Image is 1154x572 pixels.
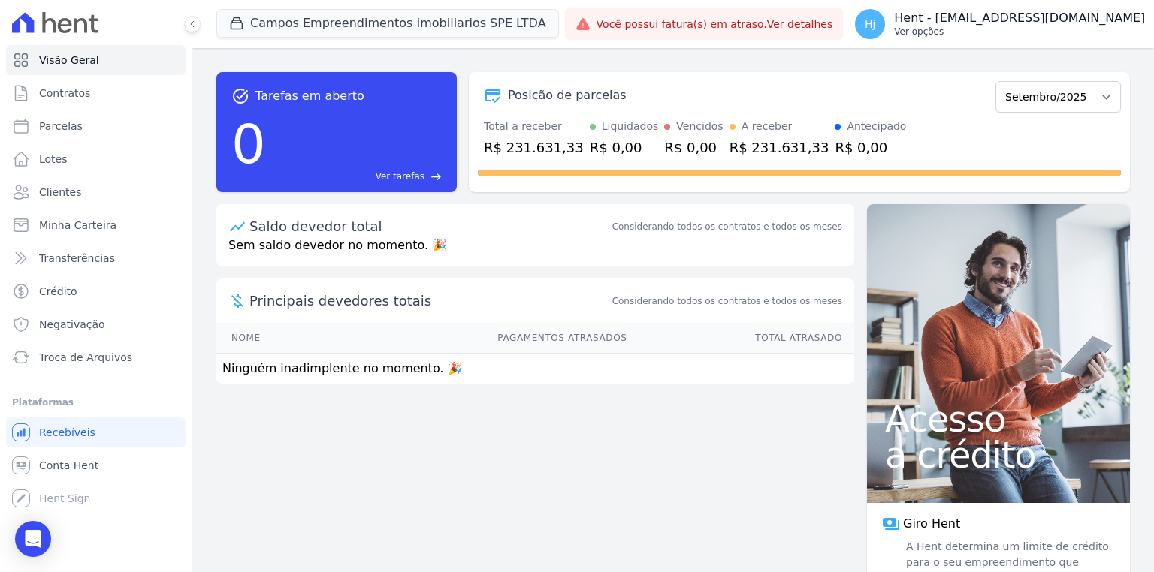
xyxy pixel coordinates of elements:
[231,105,266,183] div: 0
[484,137,584,158] div: R$ 231.631,33
[6,243,186,273] a: Transferências
[6,45,186,75] a: Visão Geral
[39,185,81,200] span: Clientes
[39,218,116,233] span: Minha Carteira
[216,354,854,384] td: Ninguém inadimplente no momento. 🎉
[903,515,960,533] span: Giro Hent
[612,294,842,308] span: Considerando todos os contratos e todos os meses
[39,251,115,266] span: Transferências
[484,119,584,134] div: Total a receber
[39,53,99,68] span: Visão Geral
[6,78,186,108] a: Contratos
[894,11,1145,26] p: Hent - [EMAIL_ADDRESS][DOMAIN_NAME]
[6,276,186,306] a: Crédito
[231,87,249,105] span: task_alt
[602,119,659,134] div: Liquidados
[6,210,186,240] a: Minha Carteira
[767,18,833,30] a: Ver detalhes
[612,220,842,233] div: Considerando todos os contratos e todos os meses
[676,119,723,134] div: Vencidos
[430,171,442,182] span: east
[39,119,83,134] span: Parcelas
[6,144,186,174] a: Lotes
[6,450,186,480] a: Conta Hent
[255,87,364,105] span: Tarefas em aberto
[216,323,331,354] th: Nome
[39,425,95,440] span: Recebíveis
[847,119,906,134] div: Antecipado
[249,216,609,236] div: Saldo devedor total
[39,350,132,365] span: Troca de Arquivos
[664,137,723,158] div: R$ 0,00
[39,458,98,473] span: Conta Hent
[894,26,1145,38] p: Ver opções
[627,323,854,354] th: Total Atrasado
[742,119,793,134] div: A receber
[597,17,833,32] span: Você possui fatura(s) em atraso.
[6,342,186,372] a: Troca de Arquivos
[12,393,180,411] div: Plataformas
[331,323,628,354] th: Pagamentos Atrasados
[590,137,659,158] div: R$ 0,00
[216,236,854,266] p: Sem saldo devedor no momento. 🎉
[39,317,105,332] span: Negativação
[6,309,186,339] a: Negativação
[376,170,424,183] span: Ver tarefas
[508,86,627,104] div: Posição de parcelas
[249,291,609,311] span: Principais devedores totais
[885,401,1112,437] span: Acesso
[39,86,90,101] span: Contratos
[865,19,875,29] span: Hj
[6,111,186,141] a: Parcelas
[885,437,1112,473] span: a crédito
[6,177,186,207] a: Clientes
[730,137,829,158] div: R$ 231.631,33
[835,137,906,158] div: R$ 0,00
[39,284,77,299] span: Crédito
[15,521,51,557] div: Open Intercom Messenger
[39,152,68,167] span: Lotes
[216,9,559,38] button: Campos Empreendimentos Imobiliarios SPE LTDA
[6,417,186,447] a: Recebíveis
[272,170,442,183] a: Ver tarefas east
